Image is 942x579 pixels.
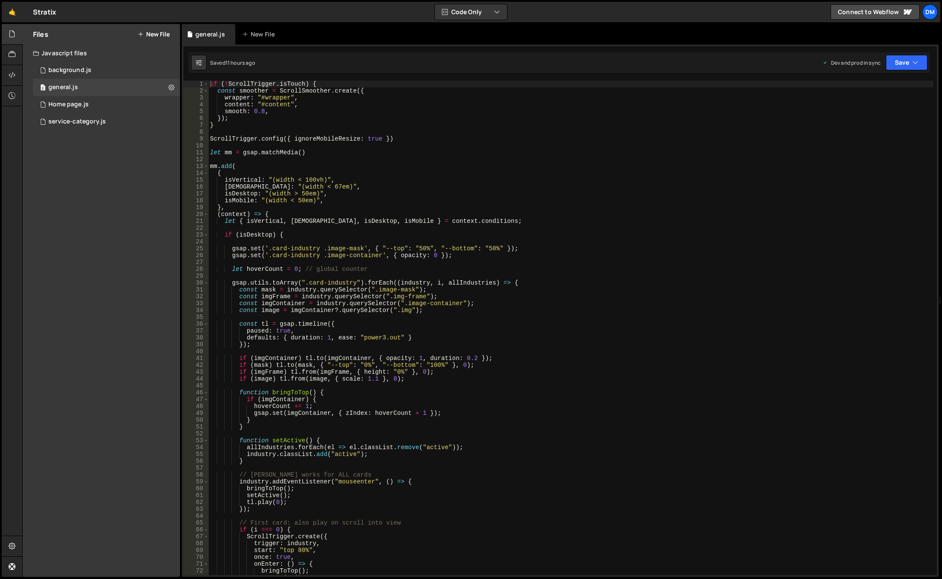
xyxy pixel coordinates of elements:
div: 20 [183,211,209,218]
div: 40 [183,348,209,355]
div: 35 [183,314,209,321]
div: 57 [183,465,209,471]
div: 53 [183,437,209,444]
div: 55 [183,451,209,458]
div: 49 [183,410,209,417]
div: 62 [183,499,209,506]
button: New File [138,31,170,38]
div: 51 [183,423,209,430]
div: 61 [183,492,209,499]
div: service-category.js [48,118,106,126]
div: 60 [183,485,209,492]
div: Saved [210,59,255,66]
div: 9 [183,135,209,142]
div: 67 [183,533,209,540]
div: 29 [183,273,209,279]
div: 6 [183,115,209,122]
div: 71 [183,561,209,567]
span: 0 [40,85,45,92]
div: Home page.js [48,101,89,108]
div: 1 [183,81,209,87]
div: 28 [183,266,209,273]
div: 31 [183,286,209,293]
div: 65 [183,519,209,526]
div: 66 [183,526,209,533]
div: 48 [183,403,209,410]
div: 46 [183,389,209,396]
div: 37 [183,327,209,334]
div: general.js [195,30,225,39]
div: 17 [183,190,209,197]
div: 44 [183,375,209,382]
div: 50 [183,417,209,423]
div: 45 [183,382,209,389]
div: 43 [183,369,209,375]
div: 8 [183,129,209,135]
div: Stratix [33,7,56,17]
div: 58 [183,471,209,478]
div: background.js [48,66,91,74]
div: 11 hours ago [225,59,255,66]
div: 11 [183,149,209,156]
div: 70 [183,554,209,561]
div: 5 [183,108,209,115]
div: Dev and prod in sync [822,59,881,66]
div: 16575/45802.js [33,79,180,96]
h2: Files [33,30,48,39]
div: 12 [183,156,209,163]
div: 42 [183,362,209,369]
div: 2 [183,87,209,94]
div: 39 [183,341,209,348]
div: 19 [183,204,209,211]
a: Dm [922,4,938,20]
div: 27 [183,259,209,266]
div: 16575/46945.js [33,113,180,130]
button: Save [886,55,927,70]
div: Javascript files [23,45,180,62]
div: general.js [48,84,78,91]
div: 33 [183,300,209,307]
div: 16575/45066.js [33,62,180,79]
div: 13 [183,163,209,170]
div: 21 [183,218,209,225]
div: 23 [183,231,209,238]
div: 30 [183,279,209,286]
div: 26 [183,252,209,259]
div: 72 [183,567,209,574]
div: 18 [183,197,209,204]
: 16575/45977.js [33,96,180,113]
div: New File [242,30,278,39]
div: 10 [183,142,209,149]
a: Connect to Webflow [831,4,920,20]
div: 54 [183,444,209,451]
div: 34 [183,307,209,314]
div: 14 [183,170,209,177]
div: 32 [183,293,209,300]
button: Code Only [435,4,507,20]
div: 15 [183,177,209,183]
div: 38 [183,334,209,341]
div: 59 [183,478,209,485]
div: 4 [183,101,209,108]
div: 24 [183,238,209,245]
div: 7 [183,122,209,129]
div: 22 [183,225,209,231]
div: 64 [183,513,209,519]
div: 16 [183,183,209,190]
div: 68 [183,540,209,547]
div: 69 [183,547,209,554]
a: 🤙 [2,2,23,22]
div: 63 [183,506,209,513]
div: 52 [183,430,209,437]
div: 36 [183,321,209,327]
div: 25 [183,245,209,252]
div: 47 [183,396,209,403]
div: 3 [183,94,209,101]
div: 41 [183,355,209,362]
div: 56 [183,458,209,465]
